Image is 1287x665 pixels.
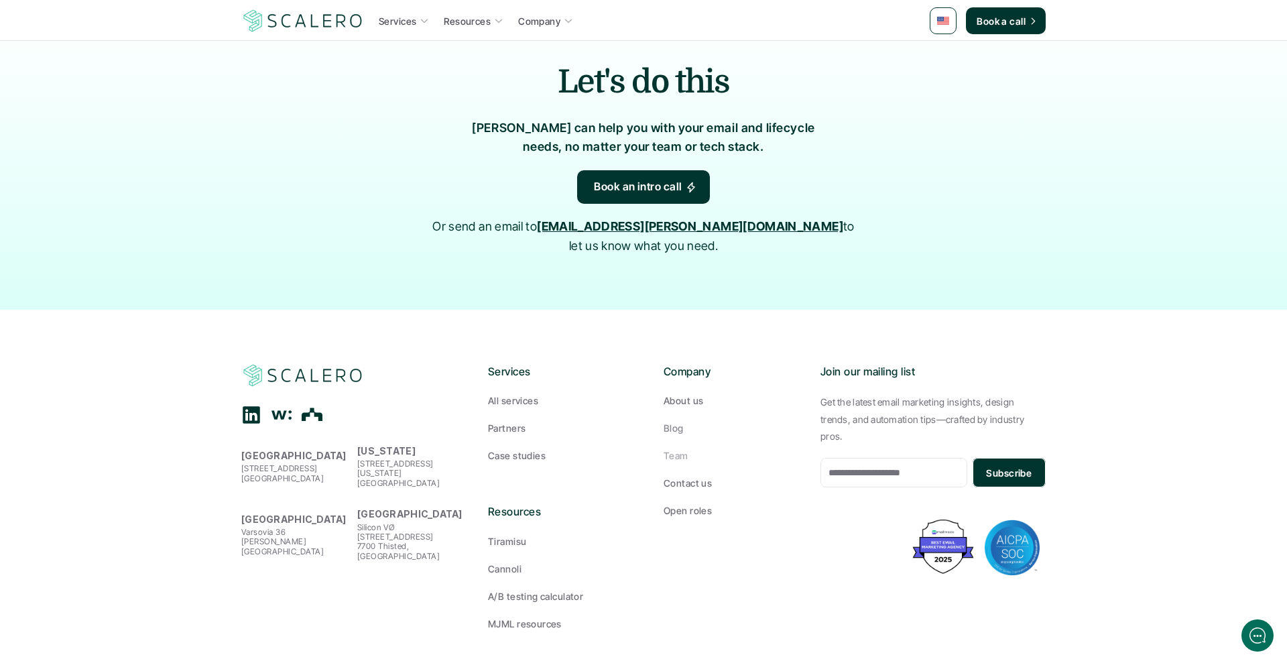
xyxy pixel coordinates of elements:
p: Open roles [664,503,712,518]
p: Cannoli [488,562,522,576]
p: Varsovia 36 [PERSON_NAME] [GEOGRAPHIC_DATA] [241,528,351,556]
a: [EMAIL_ADDRESS][PERSON_NAME][DOMAIN_NAME] [537,219,843,233]
span: We run on Gist [112,469,170,477]
a: Partners [488,421,623,435]
button: Subscribe [973,458,1046,487]
a: All services [488,394,623,408]
a: Tiramisu [488,534,623,548]
a: MJML resources [488,617,623,631]
a: Blog [664,421,799,435]
span: New conversation [86,186,161,196]
p: Get the latest email marketing insights, design trends, and automation tips—crafted by industry p... [820,394,1046,444]
a: Book a call [966,7,1046,34]
p: Company [664,363,799,381]
a: Book an intro call [577,170,710,204]
iframe: gist-messenger-bubble-iframe [1241,619,1274,652]
p: All services [488,394,538,408]
strong: [GEOGRAPHIC_DATA] [357,508,463,520]
button: New conversation [21,178,247,204]
p: Blog [664,421,684,435]
a: Open roles [664,503,799,518]
p: Book a call [977,14,1026,28]
p: Join our mailing list [820,363,1046,381]
h2: Let us know if we can help with lifecycle marketing. [20,89,248,154]
p: Case studies [488,448,546,463]
p: [STREET_ADDRESS] [GEOGRAPHIC_DATA] [241,464,351,483]
h1: Hi! Welcome to [GEOGRAPHIC_DATA]. [20,65,248,86]
p: [PERSON_NAME] can help you with your email and lifecycle needs, no matter your team or tech stack. [456,119,831,158]
a: Case studies [488,448,623,463]
a: Scalero company logotype [241,363,365,387]
a: About us [664,394,799,408]
p: Contact us [664,476,712,490]
a: Contact us [664,476,799,490]
p: Resources [444,14,491,28]
p: Silicon VØ [STREET_ADDRESS] 7700 Thisted, [GEOGRAPHIC_DATA] [357,523,467,562]
p: Or send an email to to let us know what you need. [426,217,861,256]
img: Best Email Marketing Agency 2025 - Recognized by Mailmodo [910,516,977,577]
p: [STREET_ADDRESS] [US_STATE][GEOGRAPHIC_DATA] [357,459,467,488]
p: Company [518,14,560,28]
p: Book an intro call [594,178,682,196]
p: MJML resources [488,617,562,631]
h2: Let's do this [295,60,992,105]
p: About us [664,394,703,408]
strong: [US_STATE] [357,445,416,457]
a: Cannoli [488,562,623,576]
p: A/B testing calculator [488,589,583,603]
p: Services [379,14,416,28]
p: Subscribe [986,466,1032,480]
p: Partners [488,421,526,435]
a: Scalero company logotype [241,9,365,33]
p: Tiramisu [488,534,526,548]
p: Resources [488,503,623,521]
a: Team [664,448,799,463]
p: Team [664,448,688,463]
img: Scalero company logotype [241,8,365,34]
img: Scalero company logotype [241,363,365,388]
strong: [GEOGRAPHIC_DATA] [241,513,347,525]
strong: [GEOGRAPHIC_DATA] [241,450,347,461]
p: Services [488,363,623,381]
a: A/B testing calculator [488,589,623,603]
